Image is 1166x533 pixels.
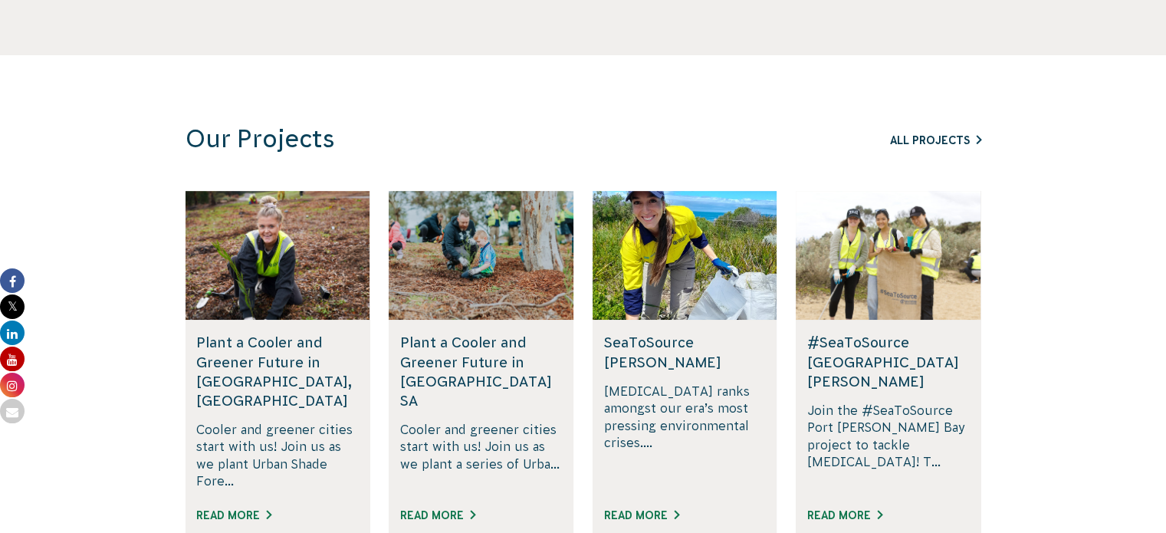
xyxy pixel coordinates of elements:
[890,134,981,146] a: All Projects
[196,509,271,521] a: Read More
[400,509,475,521] a: Read More
[604,509,679,521] a: Read More
[186,124,774,154] h3: Our Projects
[196,333,358,410] h5: Plant a Cooler and Greener Future in [GEOGRAPHIC_DATA], [GEOGRAPHIC_DATA]
[196,421,358,490] p: Cooler and greener cities start with us! Join us as we plant Urban Shade Fore...
[807,509,882,521] a: Read More
[604,383,766,490] p: [MEDICAL_DATA] ranks amongst our era’s most pressing environmental crises....
[400,333,562,410] h5: Plant a Cooler and Greener Future in [GEOGRAPHIC_DATA] SA
[604,333,766,371] h5: SeaToSource [PERSON_NAME]
[807,402,969,490] p: Join the #SeaToSource Port [PERSON_NAME] Bay project to tackle [MEDICAL_DATA]! T...
[807,333,969,391] h5: #SeaToSource [GEOGRAPHIC_DATA][PERSON_NAME]
[400,421,562,490] p: Cooler and greener cities start with us! Join us as we plant a series of Urba...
